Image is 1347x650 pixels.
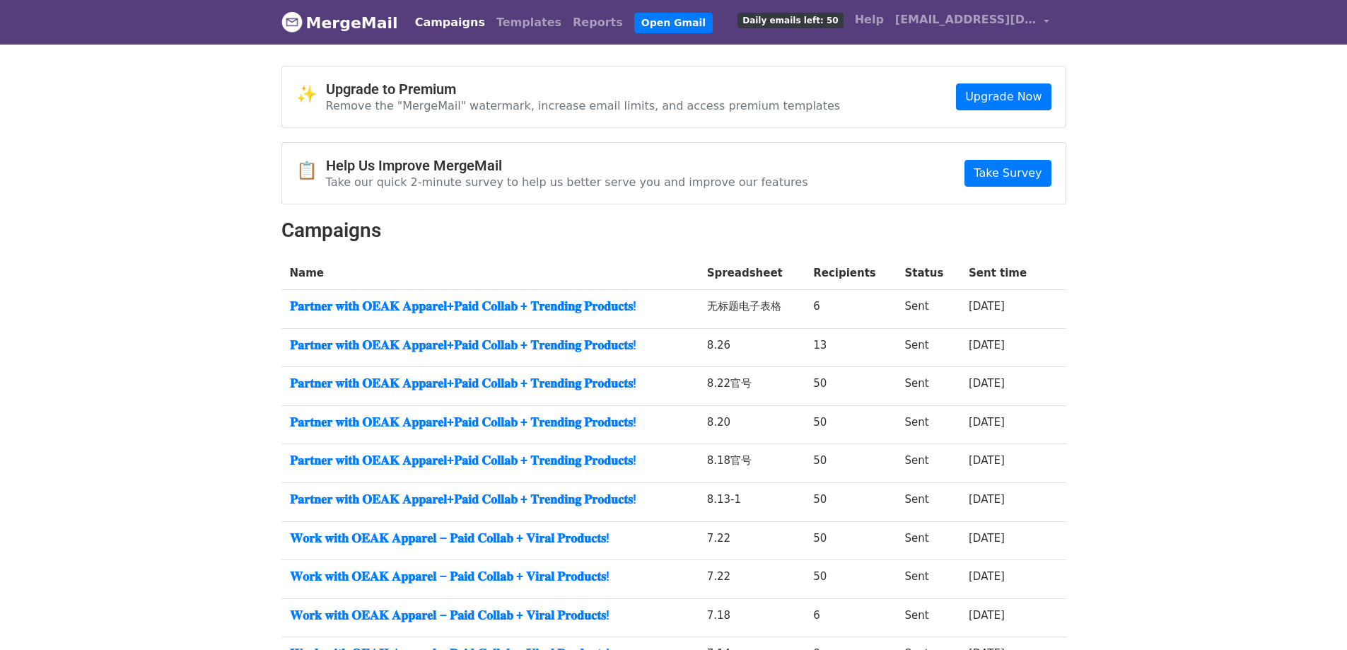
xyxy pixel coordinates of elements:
td: 7.22 [699,560,805,599]
td: Sent [896,290,960,329]
td: 7.18 [699,598,805,637]
a: MergeMail [281,8,398,37]
td: Sent [896,598,960,637]
td: 8.13-1 [699,483,805,522]
a: [DATE] [969,377,1005,390]
h2: Campaigns [281,219,1066,243]
td: 50 [805,560,896,599]
td: 50 [805,483,896,522]
a: 𝐏𝐚𝐫𝐭𝐧𝐞𝐫 𝐰𝐢𝐭𝐡 𝐎𝐄𝐀𝐊 𝐀𝐩𝐩𝐚𝐫𝐞𝐥+𝐏𝐚𝐢𝐝 𝐂𝐨𝐥𝐥𝐚𝐛 + 𝐓𝐫𝐞𝐧𝐝𝐢𝐧𝐠 𝐏𝐫𝐨𝐝𝐮𝐜𝐭𝐬! [290,492,690,507]
td: Sent [896,328,960,367]
td: 8.20 [699,405,805,444]
a: Reports [567,8,629,37]
td: Sent [896,483,960,522]
td: 50 [805,444,896,483]
a: 𝐏𝐚𝐫𝐭𝐧𝐞𝐫 𝐰𝐢𝐭𝐡 𝐎𝐄𝐀𝐊 𝐀𝐩𝐩𝐚𝐫𝐞𝐥+𝐏𝐚𝐢𝐝 𝐂𝐨𝐥𝐥𝐚𝐛 + 𝐓𝐫𝐞𝐧𝐝𝐢𝐧𝐠 𝐏𝐫𝐨𝐝𝐮𝐜𝐭𝐬! [290,453,690,468]
th: Status [896,257,960,290]
p: Remove the "MergeMail" watermark, increase email limits, and access premium templates [326,98,841,113]
td: Sent [896,521,960,560]
td: 13 [805,328,896,367]
td: Sent [896,405,960,444]
td: 无标题电子表格 [699,290,805,329]
a: [DATE] [969,493,1005,506]
td: 8.18官号 [699,444,805,483]
a: 𝐖𝐨𝐫𝐤 𝐰𝐢𝐭𝐡 𝐎𝐄𝐀𝐊 𝐀𝐩𝐩𝐚𝐫𝐞𝐥 – 𝐏𝐚𝐢𝐝 𝐂𝐨𝐥𝐥𝐚𝐛 + 𝐕𝐢𝐫𝐚𝐥 𝐏𝐫𝐨𝐝𝐮𝐜𝐭𝐬! [290,530,690,546]
a: Help [849,6,890,34]
a: [DATE] [969,339,1005,352]
td: 6 [805,598,896,637]
a: Upgrade Now [956,83,1051,110]
a: [DATE] [969,300,1005,313]
a: Daily emails left: 50 [732,6,849,34]
h4: Upgrade to Premium [326,81,841,98]
td: 8.26 [699,328,805,367]
a: [DATE] [969,570,1005,583]
th: Sent time [960,257,1046,290]
td: 50 [805,521,896,560]
th: Name [281,257,699,290]
a: [DATE] [969,454,1005,467]
td: 50 [805,405,896,444]
a: [DATE] [969,532,1005,545]
a: Campaigns [409,8,491,37]
a: [EMAIL_ADDRESS][DOMAIN_NAME] [890,6,1055,39]
span: ✨ [296,84,326,105]
a: Take Survey [964,160,1051,187]
a: 𝐖𝐨𝐫𝐤 𝐰𝐢𝐭𝐡 𝐎𝐄𝐀𝐊 𝐀𝐩𝐩𝐚𝐫𝐞𝐥 – 𝐏𝐚𝐢𝐝 𝐂𝐨𝐥𝐥𝐚𝐛 + 𝐕𝐢𝐫𝐚𝐥 𝐏𝐫𝐨𝐝𝐮𝐜𝐭𝐬! [290,569,690,584]
a: 𝐖𝐨𝐫𝐤 𝐰𝐢𝐭𝐡 𝐎𝐄𝐀𝐊 𝐀𝐩𝐩𝐚𝐫𝐞𝐥 – 𝐏𝐚𝐢𝐝 𝐂𝐨𝐥𝐥𝐚𝐛 + 𝐕𝐢𝐫𝐚𝐥 𝐏𝐫𝐨𝐝𝐮𝐜𝐭𝐬! [290,608,690,623]
img: MergeMail logo [281,11,303,33]
td: 8.22官号 [699,367,805,406]
a: 𝐏𝐚𝐫𝐭𝐧𝐞𝐫 𝐰𝐢𝐭𝐡 𝐎𝐄𝐀𝐊 𝐀𝐩𝐩𝐚𝐫𝐞𝐥+𝐏𝐚𝐢𝐝 𝐂𝐨𝐥𝐥𝐚𝐛 + 𝐓𝐫𝐞𝐧𝐝𝐢𝐧𝐠 𝐏𝐫𝐨𝐝𝐮𝐜𝐭𝐬! [290,414,690,430]
td: Sent [896,444,960,483]
td: 6 [805,290,896,329]
td: 7.22 [699,521,805,560]
td: 50 [805,367,896,406]
a: [DATE] [969,609,1005,622]
p: Take our quick 2-minute survey to help us better serve you and improve our features [326,175,808,190]
span: [EMAIL_ADDRESS][DOMAIN_NAME] [895,11,1037,28]
a: 𝐏𝐚𝐫𝐭𝐧𝐞𝐫 𝐰𝐢𝐭𝐡 𝐎𝐄𝐀𝐊 𝐀𝐩𝐩𝐚𝐫𝐞𝐥+𝐏𝐚𝐢𝐝 𝐂𝐨𝐥𝐥𝐚𝐛 + 𝐓𝐫𝐞𝐧𝐝𝐢𝐧𝐠 𝐏𝐫𝐨𝐝𝐮𝐜𝐭𝐬! [290,298,690,314]
a: Templates [491,8,567,37]
h4: Help Us Improve MergeMail [326,157,808,174]
th: Spreadsheet [699,257,805,290]
a: 𝐏𝐚𝐫𝐭𝐧𝐞𝐫 𝐰𝐢𝐭𝐡 𝐎𝐄𝐀𝐊 𝐀𝐩𝐩𝐚𝐫𝐞𝐥+𝐏𝐚𝐢𝐝 𝐂𝐨𝐥𝐥𝐚𝐛 + 𝐓𝐫𝐞𝐧𝐝𝐢𝐧𝐠 𝐏𝐫𝐨𝐝𝐮𝐜𝐭𝐬! [290,376,690,391]
a: [DATE] [969,416,1005,429]
th: Recipients [805,257,896,290]
span: Daily emails left: 50 [737,13,843,28]
td: Sent [896,560,960,599]
td: Sent [896,367,960,406]
span: 📋 [296,161,326,181]
a: Open Gmail [634,13,713,33]
a: 𝐏𝐚𝐫𝐭𝐧𝐞𝐫 𝐰𝐢𝐭𝐡 𝐎𝐄𝐀𝐊 𝐀𝐩𝐩𝐚𝐫𝐞𝐥+𝐏𝐚𝐢𝐝 𝐂𝐨𝐥𝐥𝐚𝐛 + 𝐓𝐫𝐞𝐧𝐝𝐢𝐧𝐠 𝐏𝐫𝐨𝐝𝐮𝐜𝐭𝐬! [290,337,690,353]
